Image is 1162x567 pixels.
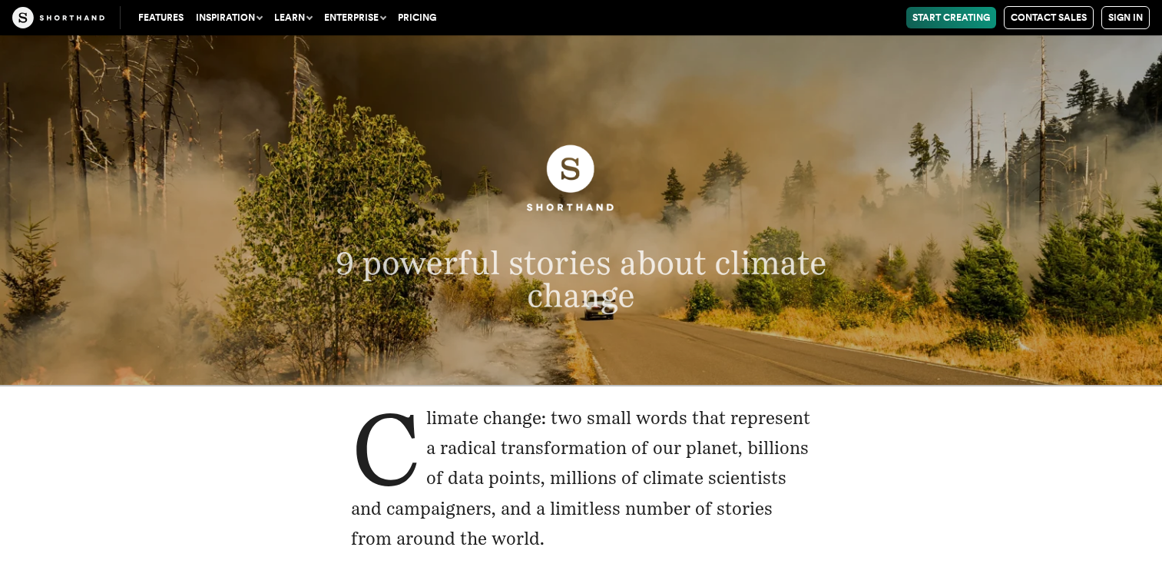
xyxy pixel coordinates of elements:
[132,7,190,28] a: Features
[336,243,827,314] span: 9 powerful stories about climate change
[190,7,268,28] button: Inspiration
[12,7,104,28] img: The Craft
[351,403,812,553] p: Climate change: two small words that represent a radical transformation of our planet, billions o...
[392,7,442,28] a: Pricing
[906,7,996,28] a: Start Creating
[1101,6,1150,29] a: Sign in
[318,7,392,28] button: Enterprise
[268,7,318,28] button: Learn
[1004,6,1094,29] a: Contact Sales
